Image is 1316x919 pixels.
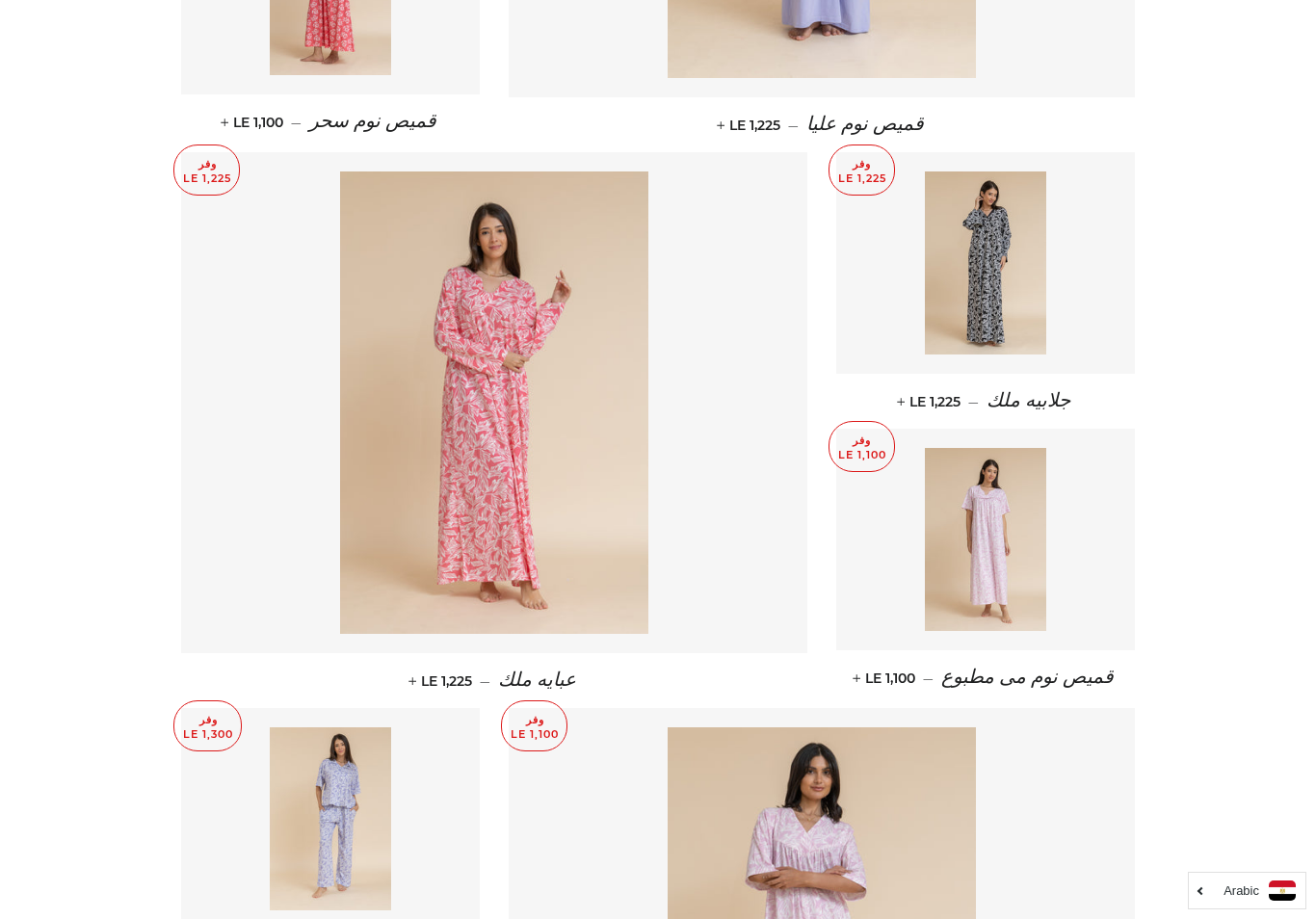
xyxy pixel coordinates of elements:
[181,653,807,708] a: عبايه ملك — LE 1,225
[836,374,1135,429] a: جلابيه ملك — LE 1,225
[291,114,302,131] span: —
[174,701,241,750] p: وفر LE 1,300
[788,117,799,134] span: —
[923,670,934,687] span: —
[1224,884,1259,897] i: Arabic
[829,145,894,195] p: وفر LE 1,225
[968,393,979,410] span: —
[502,701,566,750] p: وفر LE 1,100
[309,111,436,132] span: قميص نوم سحر
[836,650,1135,705] a: قميص نوم مى مطبوع — LE 1,100
[509,97,1135,152] a: قميص نوم عليا — LE 1,225
[806,114,924,135] span: قميص نوم عليا
[224,114,283,131] span: LE 1,100
[856,670,915,687] span: LE 1,100
[1198,880,1296,901] a: Arabic
[174,145,239,195] p: وفر LE 1,225
[480,672,490,690] span: —
[181,94,480,149] a: قميص نوم سحر — LE 1,100
[941,667,1114,688] span: قميص نوم مى مطبوع
[901,393,961,410] span: LE 1,225
[412,672,472,690] span: LE 1,225
[498,670,576,691] span: عبايه ملك
[829,422,894,471] p: وفر LE 1,100
[721,117,780,134] span: LE 1,225
[987,390,1070,411] span: جلابيه ملك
